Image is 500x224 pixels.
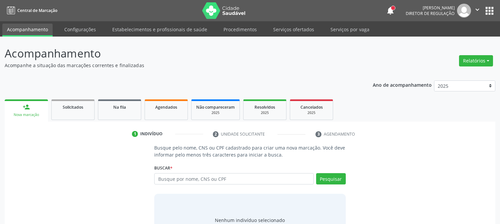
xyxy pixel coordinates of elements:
div: Nova marcação [9,112,43,117]
p: Busque pelo nome, CNS ou CPF cadastrado para criar uma nova marcação. Você deve informar pelo men... [154,144,345,158]
span: Agendados [155,104,177,110]
i:  [474,6,481,13]
a: Configurações [60,24,101,35]
img: img [457,4,471,18]
span: Não compareceram [196,104,235,110]
div: [PERSON_NAME] [406,5,455,11]
p: Acompanhe a situação das marcações correntes e finalizadas [5,62,348,69]
label: Buscar [154,163,173,173]
a: Serviços por vaga [326,24,374,35]
div: 2025 [295,110,328,115]
span: Central de Marcação [17,8,57,13]
span: Solicitados [63,104,83,110]
button: Pesquisar [316,173,346,184]
a: Acompanhamento [2,24,53,37]
a: Estabelecimentos e profissionais de saúde [108,24,212,35]
button:  [471,4,484,18]
div: 2025 [196,110,235,115]
div: person_add [23,103,30,111]
button: notifications [386,6,395,15]
div: Nenhum indivíduo selecionado [215,217,285,224]
div: 1 [132,131,138,137]
button: Relatórios [459,55,493,66]
a: Procedimentos [219,24,261,35]
span: Na fila [113,104,126,110]
span: Cancelados [300,104,323,110]
span: Resolvidos [254,104,275,110]
button: apps [484,5,495,17]
div: Indivíduo [140,131,163,137]
p: Ano de acompanhamento [373,80,432,89]
div: 2025 [248,110,281,115]
a: Serviços ofertados [268,24,319,35]
p: Acompanhamento [5,45,348,62]
span: Diretor de regulação [406,11,455,16]
a: Central de Marcação [5,5,57,16]
input: Busque por nome, CNS ou CPF [154,173,313,184]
